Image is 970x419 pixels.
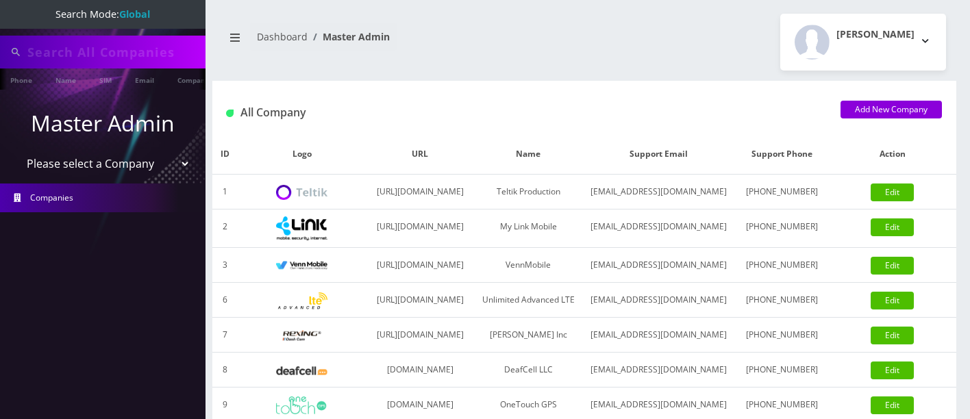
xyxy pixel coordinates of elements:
img: My Link Mobile [276,216,327,240]
td: [PHONE_NUMBER] [735,175,828,209]
td: 3 [212,248,238,283]
td: [URL][DOMAIN_NAME] [366,175,475,209]
th: Support Phone [735,134,828,175]
td: Unlimited Advanced LTE [475,283,582,318]
a: Edit [871,361,914,379]
td: [PHONE_NUMBER] [735,318,828,353]
th: Name [475,134,582,175]
td: [PHONE_NUMBER] [735,353,828,388]
th: Support Email [582,134,735,175]
a: Company [171,68,216,90]
h1: All Company [226,106,820,119]
img: VennMobile [276,261,327,270]
a: Name [49,68,83,90]
a: Phone [3,68,39,90]
a: Edit [871,183,914,201]
span: Companies [30,192,73,203]
h2: [PERSON_NAME] [836,29,915,40]
td: DeafCell LLC [475,353,582,388]
td: [EMAIL_ADDRESS][DOMAIN_NAME] [582,353,735,388]
td: 8 [212,353,238,388]
img: All Company [226,110,234,117]
a: Edit [871,218,914,236]
th: Action [828,134,956,175]
td: [EMAIL_ADDRESS][DOMAIN_NAME] [582,175,735,209]
td: [PHONE_NUMBER] [735,209,828,248]
a: Edit [871,292,914,309]
td: [URL][DOMAIN_NAME] [366,283,475,318]
td: [URL][DOMAIN_NAME] [366,248,475,283]
img: Unlimited Advanced LTE [276,292,327,309]
td: [PHONE_NUMBER] [735,248,828,283]
td: 2 [212,209,238,248]
a: Add New Company [841,101,942,118]
a: Edit [871,327,914,344]
img: OneTouch GPS [276,396,327,414]
nav: breadcrumb [223,23,574,62]
td: VennMobile [475,248,582,283]
td: [EMAIL_ADDRESS][DOMAIN_NAME] [582,283,735,318]
th: URL [366,134,475,175]
td: Teltik Production [475,175,582,209]
td: [DOMAIN_NAME] [366,353,475,388]
strong: Global [119,8,150,21]
td: [EMAIL_ADDRESS][DOMAIN_NAME] [582,318,735,353]
a: Email [128,68,161,90]
li: Master Admin [308,29,390,44]
input: Search All Companies [27,39,202,65]
td: [PERSON_NAME] Inc [475,318,582,353]
a: SIM [92,68,119,90]
img: DeafCell LLC [276,366,327,375]
td: [URL][DOMAIN_NAME] [366,209,475,248]
th: ID [212,134,238,175]
a: Edit [871,257,914,275]
td: 6 [212,283,238,318]
td: [PHONE_NUMBER] [735,283,828,318]
a: Dashboard [257,30,308,43]
td: 7 [212,318,238,353]
button: [PERSON_NAME] [780,14,946,71]
td: [EMAIL_ADDRESS][DOMAIN_NAME] [582,248,735,283]
a: Edit [871,396,914,414]
td: 1 [212,175,238,209]
th: Logo [238,134,366,175]
td: [URL][DOMAIN_NAME] [366,318,475,353]
img: Teltik Production [276,185,327,201]
td: My Link Mobile [475,209,582,248]
img: Rexing Inc [276,329,327,342]
span: Search Mode: [55,8,150,21]
td: [EMAIL_ADDRESS][DOMAIN_NAME] [582,209,735,248]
